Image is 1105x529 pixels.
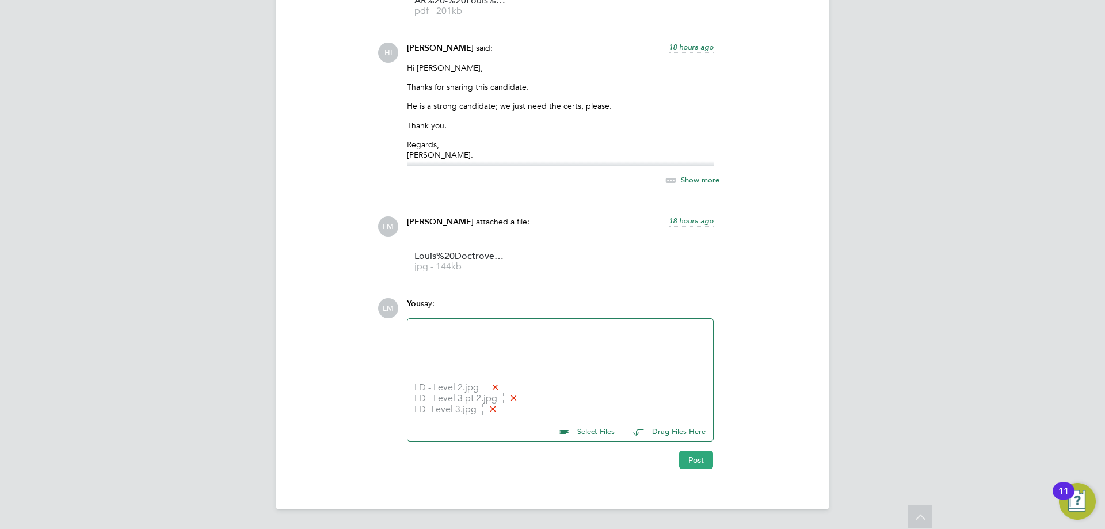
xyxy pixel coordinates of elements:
[407,120,714,131] p: Thank you.
[1058,491,1069,506] div: 11
[414,382,706,393] li: LD - Level 2.jpg
[378,216,398,237] span: LM
[407,101,714,111] p: He is a strong candidate; we just need the certs, please.
[414,252,506,271] a: Louis%20Doctrove%20-%20Tech%20Test jpg - 144kb
[414,404,706,415] li: LD -Level 3.jpg
[414,7,506,16] span: pdf - 201kb
[679,451,713,469] button: Post
[407,63,714,73] p: Hi [PERSON_NAME],
[414,252,506,261] span: Louis%20Doctrove%20-%20Tech%20Test
[414,393,706,404] li: LD - Level 3 pt 2.jpg
[407,139,714,160] p: Regards, [PERSON_NAME].
[407,299,421,309] span: You
[476,216,529,227] span: attached a file:
[476,43,493,53] span: said:
[1059,483,1096,520] button: Open Resource Center, 11 new notifications
[624,420,706,444] button: Drag Files Here
[378,298,398,318] span: LM
[407,43,474,53] span: [PERSON_NAME]
[669,42,714,52] span: 18 hours ago
[681,175,719,185] span: Show more
[407,217,474,227] span: [PERSON_NAME]
[378,43,398,63] span: HI
[407,82,714,92] p: Thanks for sharing this candidate.
[669,216,714,226] span: 18 hours ago
[414,262,506,271] span: jpg - 144kb
[407,298,714,318] div: say:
